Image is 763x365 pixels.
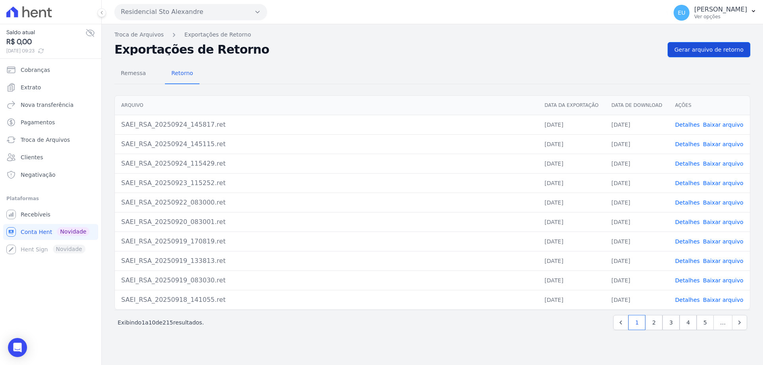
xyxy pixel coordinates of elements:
[605,115,669,134] td: [DATE]
[165,64,199,84] a: Retorno
[674,46,744,54] span: Gerar arquivo de retorno
[121,159,532,168] div: SAEI_RSA_20250924_115429.ret
[121,217,532,227] div: SAEI_RSA_20250920_083001.ret
[538,290,605,309] td: [DATE]
[703,141,744,147] a: Baixar arquivo
[21,153,43,161] span: Clientes
[114,64,152,84] a: Remessa
[21,136,70,144] span: Troca de Arquivos
[675,180,700,186] a: Detalhes
[678,10,686,15] span: EU
[163,319,173,326] span: 215
[662,315,680,330] a: 3
[3,62,98,78] a: Cobranças
[3,167,98,183] a: Negativação
[57,227,89,236] span: Novidade
[538,173,605,193] td: [DATE]
[605,96,669,115] th: Data de Download
[21,228,52,236] span: Conta Hent
[675,258,700,264] a: Detalhes
[538,232,605,251] td: [DATE]
[703,238,744,245] a: Baixar arquivo
[3,207,98,222] a: Recebíveis
[669,96,750,115] th: Ações
[605,173,669,193] td: [DATE]
[613,315,628,330] a: Previous
[675,219,700,225] a: Detalhes
[703,199,744,206] a: Baixar arquivo
[605,290,669,309] td: [DATE]
[121,178,532,188] div: SAEI_RSA_20250923_115252.ret
[21,118,55,126] span: Pagamentos
[21,101,74,109] span: Nova transferência
[605,134,669,154] td: [DATE]
[668,42,750,57] a: Gerar arquivo de retorno
[3,149,98,165] a: Clientes
[675,160,700,167] a: Detalhes
[645,315,662,330] a: 2
[121,139,532,149] div: SAEI_RSA_20250924_145115.ret
[114,4,267,20] button: Residencial Sto Alexandre
[680,315,697,330] a: 4
[732,315,747,330] a: Next
[115,96,538,115] th: Arquivo
[21,83,41,91] span: Extrato
[703,160,744,167] a: Baixar arquivo
[694,14,747,20] p: Ver opções
[703,277,744,284] a: Baixar arquivo
[703,258,744,264] a: Baixar arquivo
[713,315,732,330] span: …
[6,47,85,54] span: [DATE] 09:23
[538,270,605,290] td: [DATE]
[121,237,532,246] div: SAEI_RSA_20250919_170819.ret
[114,31,750,39] nav: Breadcrumb
[184,31,251,39] a: Exportações de Retorno
[675,141,700,147] a: Detalhes
[667,2,763,24] button: EU [PERSON_NAME] Ver opções
[538,134,605,154] td: [DATE]
[605,193,669,212] td: [DATE]
[3,132,98,148] a: Troca de Arquivos
[605,232,669,251] td: [DATE]
[3,224,98,240] a: Conta Hent Novidade
[628,315,645,330] a: 1
[21,66,50,74] span: Cobranças
[114,44,661,55] h2: Exportações de Retorno
[3,114,98,130] a: Pagamentos
[538,212,605,232] td: [DATE]
[116,65,151,81] span: Remessa
[694,6,747,14] p: [PERSON_NAME]
[697,315,714,330] a: 5
[114,31,164,39] a: Troca de Arquivos
[675,199,700,206] a: Detalhes
[538,96,605,115] th: Data da Exportação
[703,219,744,225] a: Baixar arquivo
[605,270,669,290] td: [DATE]
[538,154,605,173] td: [DATE]
[538,251,605,270] td: [DATE]
[605,154,669,173] td: [DATE]
[121,256,532,266] div: SAEI_RSA_20250919_133813.ret
[21,211,50,218] span: Recebíveis
[121,276,532,285] div: SAEI_RSA_20250919_083030.ret
[605,212,669,232] td: [DATE]
[675,238,700,245] a: Detalhes
[21,171,56,179] span: Negativação
[675,297,700,303] a: Detalhes
[703,297,744,303] a: Baixar arquivo
[6,37,85,47] span: R$ 0,00
[167,65,198,81] span: Retorno
[6,194,95,203] div: Plataformas
[6,62,95,257] nav: Sidebar
[703,180,744,186] a: Baixar arquivo
[538,115,605,134] td: [DATE]
[118,319,204,326] p: Exibindo a de resultados.
[605,251,669,270] td: [DATE]
[121,198,532,207] div: SAEI_RSA_20250922_083000.ret
[3,97,98,113] a: Nova transferência
[121,295,532,305] div: SAEI_RSA_20250918_141055.ret
[141,319,145,326] span: 1
[675,122,700,128] a: Detalhes
[675,277,700,284] a: Detalhes
[3,79,98,95] a: Extrato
